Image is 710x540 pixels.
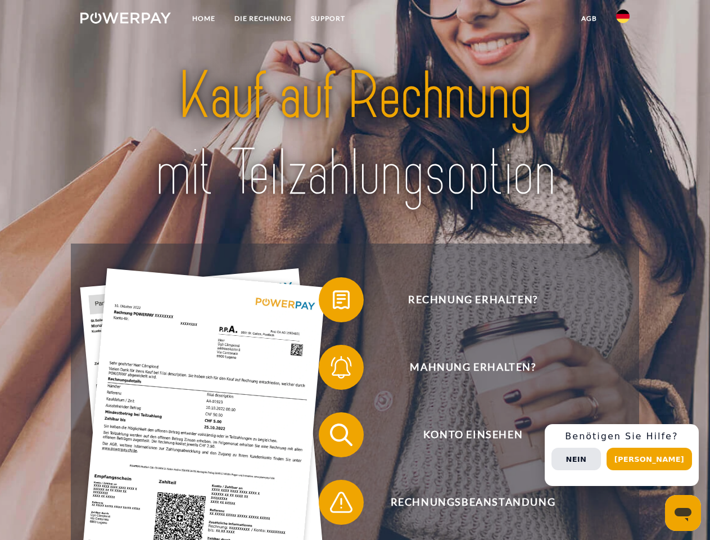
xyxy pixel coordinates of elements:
span: Rechnung erhalten? [335,277,610,322]
img: qb_bill.svg [327,286,355,314]
span: Rechnungsbeanstandung [335,480,610,525]
img: logo-powerpay-white.svg [80,12,171,24]
img: qb_bell.svg [327,353,355,381]
button: [PERSON_NAME] [607,448,692,470]
button: Rechnung erhalten? [319,277,611,322]
a: DIE RECHNUNG [225,8,301,29]
button: Rechnungsbeanstandung [319,480,611,525]
a: Home [183,8,225,29]
img: qb_search.svg [327,421,355,449]
h3: Benötigen Sie Hilfe? [551,431,692,442]
img: de [616,10,630,23]
div: Schnellhilfe [545,424,699,486]
a: agb [572,8,607,29]
button: Nein [551,448,601,470]
button: Mahnung erhalten? [319,345,611,390]
a: SUPPORT [301,8,355,29]
span: Konto einsehen [335,412,610,457]
iframe: Schaltfläche zum Öffnen des Messaging-Fensters [665,495,701,531]
button: Konto einsehen [319,412,611,457]
span: Mahnung erhalten? [335,345,610,390]
img: title-powerpay_de.svg [107,54,603,215]
img: qb_warning.svg [327,488,355,516]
